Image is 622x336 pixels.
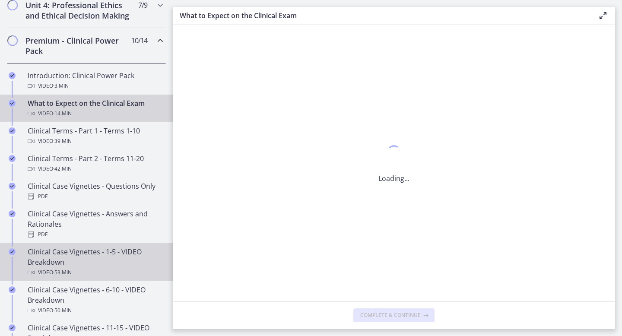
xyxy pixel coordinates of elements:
i: Completed [9,210,16,217]
div: Video [28,305,162,316]
div: PDF [28,229,162,240]
span: · 3 min [53,81,69,91]
button: Complete & continue [353,308,435,322]
i: Completed [9,72,16,79]
i: Completed [9,324,16,331]
span: · 14 min [53,108,72,119]
div: Video [28,267,162,278]
h3: What to Expect on the Clinical Exam [180,10,584,21]
div: Video [28,108,162,119]
i: Completed [9,183,16,190]
span: 10 / 14 [131,35,147,46]
span: · 53 min [53,267,72,278]
i: Completed [9,127,16,134]
div: Clinical Case Vignettes - Answers and Rationales [28,209,162,240]
div: Clinical Case Vignettes - Questions Only [28,181,162,202]
div: Clinical Terms - Part 1 - Terms 1-10 [28,126,162,146]
div: PDF [28,191,162,202]
i: Completed [9,100,16,107]
div: Video [28,81,162,91]
div: 1 [378,143,409,163]
p: Loading... [378,173,409,184]
i: Completed [9,155,16,162]
span: · 50 min [53,305,72,316]
span: · 42 min [53,164,72,174]
i: Completed [9,286,16,293]
div: What to Expect on the Clinical Exam [28,98,162,119]
span: · 39 min [53,136,72,146]
span: Complete & continue [360,312,421,319]
i: Completed [9,248,16,255]
div: Introduction: Clinical Power Pack [28,70,162,91]
div: Video [28,164,162,174]
div: Clinical Case Vignettes - 6-10 - VIDEO Breakdown [28,285,162,316]
div: Video [28,136,162,146]
div: Clinical Case Vignettes - 1-5 - VIDEO Breakdown [28,247,162,278]
div: Clinical Terms - Part 2 - Terms 11-20 [28,153,162,174]
h2: Premium - Clinical Power Pack [25,35,131,56]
